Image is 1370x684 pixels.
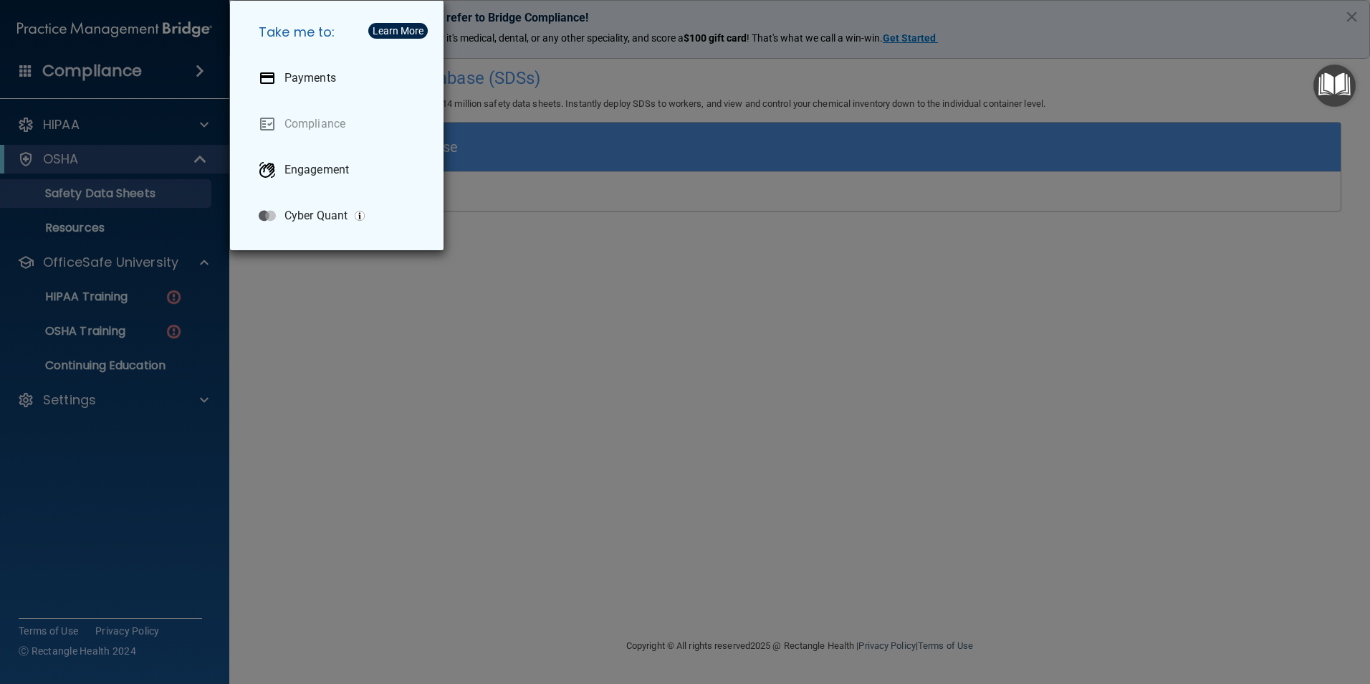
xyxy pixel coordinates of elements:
a: Cyber Quant [247,196,432,236]
p: Engagement [284,163,349,177]
p: Payments [284,71,336,85]
div: Learn More [373,26,423,36]
a: Compliance [247,104,432,144]
button: Learn More [368,23,428,39]
p: Cyber Quant [284,209,348,223]
button: Open Resource Center [1313,65,1356,107]
a: Payments [247,58,432,98]
h5: Take me to: [247,12,432,52]
a: Engagement [247,150,432,190]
